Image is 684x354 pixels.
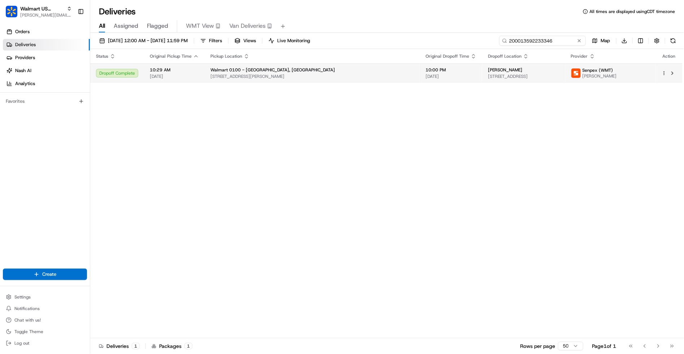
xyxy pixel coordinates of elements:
[3,315,87,325] button: Chat with us!
[571,68,581,78] img: senpex-logo.png
[3,78,90,89] a: Analytics
[3,3,75,20] button: Walmart US StoresWalmart US Stores[PERSON_NAME][EMAIL_ADDRESS][DOMAIN_NAME]
[7,28,131,40] p: Welcome 👋
[426,53,469,59] span: Original Dropoff Time
[243,37,256,44] span: Views
[197,36,225,46] button: Filters
[14,294,31,300] span: Settings
[132,343,140,349] div: 1
[210,53,242,59] span: Pickup Location
[265,36,313,46] button: Live Monitoring
[15,54,35,61] span: Providers
[114,22,138,30] span: Assigned
[25,76,91,81] div: We're available if you need us!
[14,317,41,323] span: Chat with us!
[3,26,90,37] a: Orders
[520,342,555,350] p: Rows per page
[209,37,222,44] span: Filters
[499,36,586,46] input: Type to search
[150,67,199,73] span: 10:29 AM
[3,338,87,348] button: Log out
[3,327,87,337] button: Toggle Theme
[3,269,87,280] button: Create
[96,36,191,46] button: [DATE] 12:00 AM - [DATE] 11:59 PM
[15,28,30,35] span: Orders
[592,342,616,350] div: Page 1 of 1
[6,6,17,17] img: Walmart US Stores
[42,271,56,278] span: Create
[571,53,588,59] span: Provider
[15,41,36,48] span: Deliveries
[72,122,87,127] span: Pylon
[231,36,259,46] button: Views
[150,74,199,79] span: [DATE]
[14,306,40,311] span: Notifications
[123,71,131,79] button: Start new chat
[58,101,119,114] a: 💻API Documentation
[152,342,192,350] div: Packages
[3,96,87,107] div: Favorites
[20,5,64,12] button: Walmart US Stores
[426,67,476,73] span: 10:00 PM
[7,68,20,81] img: 1736555255976-a54dd68f-1ca7-489b-9aae-adbdc363a1c4
[589,36,613,46] button: Map
[3,292,87,302] button: Settings
[668,36,678,46] button: Refresh
[96,53,108,59] span: Status
[210,67,335,73] span: Walmart 0100 - [GEOGRAPHIC_DATA], [GEOGRAPHIC_DATA]
[108,37,188,44] span: [DATE] 12:00 AM - [DATE] 11:59 PM
[488,74,559,79] span: [STREET_ADDRESS]
[68,104,116,111] span: API Documentation
[147,22,168,30] span: Flagged
[3,304,87,314] button: Notifications
[589,9,675,14] span: All times are displayed using CDT timezone
[3,52,90,63] a: Providers
[426,74,476,79] span: [DATE]
[210,74,414,79] span: [STREET_ADDRESS][PERSON_NAME]
[229,22,266,30] span: Van Deliveries
[3,65,90,76] a: Nash AI
[488,67,522,73] span: [PERSON_NAME]
[15,67,31,74] span: Nash AI
[488,53,522,59] span: Dropoff Location
[3,39,90,50] a: Deliveries
[601,37,610,44] span: Map
[19,46,119,54] input: Clear
[14,340,29,346] span: Log out
[14,329,43,335] span: Toggle Theme
[20,12,72,18] button: [PERSON_NAME][EMAIL_ADDRESS][DOMAIN_NAME]
[186,22,214,30] span: WMT View
[15,80,35,87] span: Analytics
[662,53,677,59] div: Action
[184,343,192,349] div: 1
[99,22,105,30] span: All
[4,101,58,114] a: 📗Knowledge Base
[583,67,613,73] span: Senpex (WMT)
[583,73,617,79] span: [PERSON_NAME]
[14,104,55,111] span: Knowledge Base
[150,53,192,59] span: Original Pickup Time
[7,105,13,111] div: 📗
[277,37,310,44] span: Live Monitoring
[51,121,87,127] a: Powered byPylon
[61,105,67,111] div: 💻
[99,342,140,350] div: Deliveries
[25,68,118,76] div: Start new chat
[99,6,136,17] h1: Deliveries
[7,7,22,21] img: Nash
